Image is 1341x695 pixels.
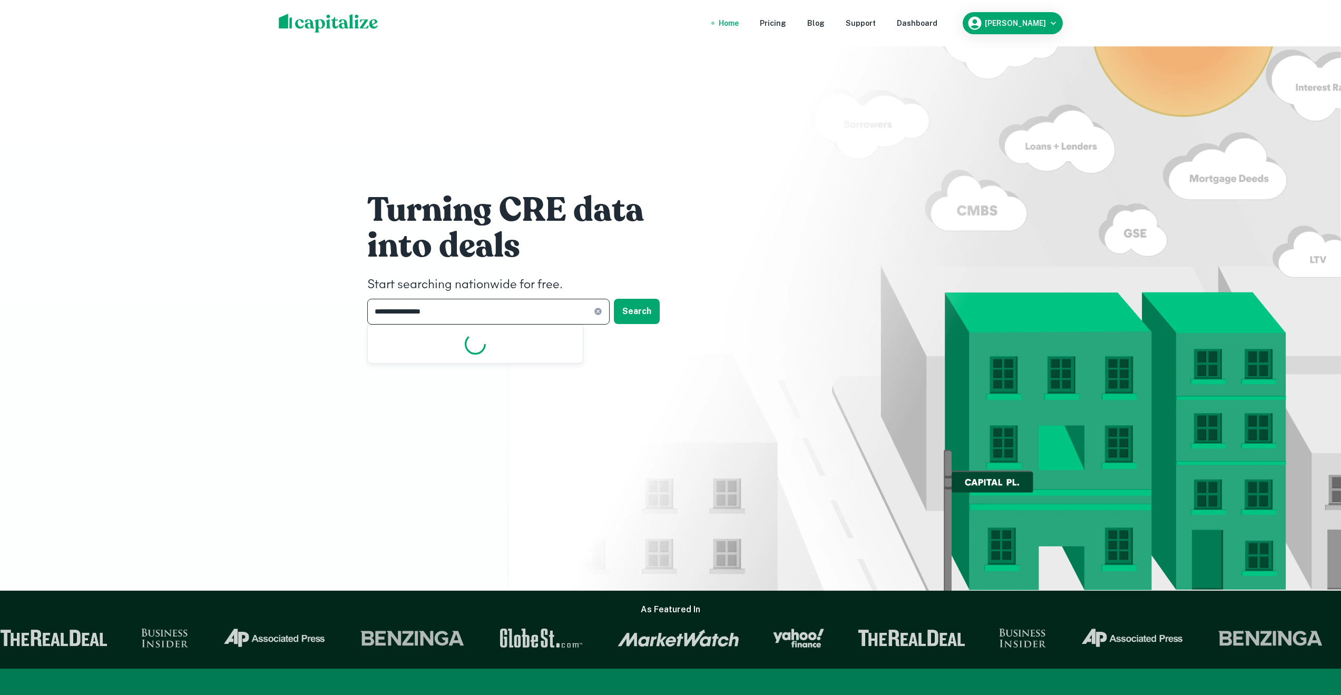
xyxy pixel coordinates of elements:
img: Market Watch [600,629,721,647]
h4: Start searching nationwide for free. [367,276,683,295]
iframe: Chat Widget [1288,611,1341,661]
img: Benzinga [342,629,447,648]
img: The Real Deal [840,630,947,647]
img: Benzinga [1200,629,1305,648]
h6: As Featured In [641,603,700,616]
img: Business Insider [123,629,171,648]
button: Search [614,299,660,324]
a: Home [719,17,739,29]
img: capitalize-logo.png [279,14,378,33]
a: Blog [807,17,825,29]
img: Associated Press [1062,629,1166,648]
img: Yahoo Finance [755,629,806,648]
h1: into deals [367,225,683,267]
img: Associated Press [204,629,308,648]
img: Business Insider [981,629,1029,648]
img: GlobeSt [481,629,566,648]
a: Pricing [760,17,786,29]
a: Support [846,17,876,29]
h1: Turning CRE data [367,189,683,231]
h6: [PERSON_NAME] [985,19,1046,27]
button: [PERSON_NAME] [963,12,1063,34]
a: Dashboard [897,17,937,29]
